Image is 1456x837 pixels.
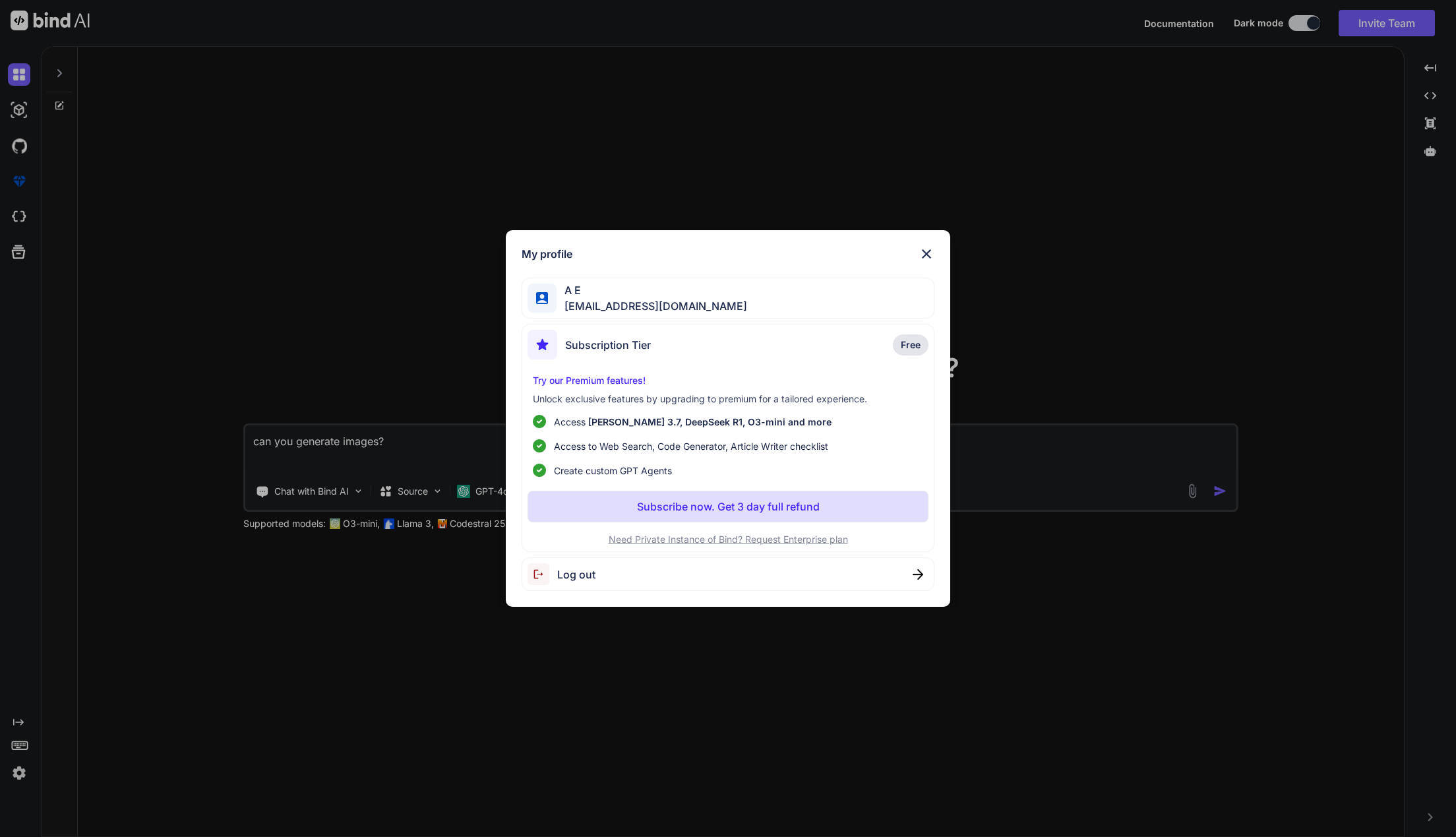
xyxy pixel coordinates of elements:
p: Need Private Instance of Bind? Request Enterprise plan [528,533,929,546]
img: checklist [533,415,546,428]
span: Create custom GPT Agents [554,464,672,478]
span: Access to Web Search, Code Generator, Article Writer checklist [554,439,828,453]
p: Subscribe now. Get 3 day full refund [637,499,820,514]
p: Try our Premium features! [533,374,924,387]
span: [PERSON_NAME] 3.7, DeepSeek R1, O3-mini and more [588,416,832,427]
p: Access [554,415,832,429]
span: Subscription Tier [565,337,651,353]
img: close [913,569,923,580]
img: checklist [533,464,546,477]
img: profile [536,292,549,305]
img: checklist [533,439,546,452]
img: subscription [528,330,557,359]
img: logout [528,563,557,585]
button: Subscribe now. Get 3 day full refund [528,491,929,522]
h1: My profile [522,246,572,262]
span: Free [901,338,921,352]
p: Unlock exclusive features by upgrading to premium for a tailored experience. [533,392,924,406]
img: close [919,246,934,262]
span: Log out [557,567,595,582]
span: A E [557,282,747,298]
span: [EMAIL_ADDRESS][DOMAIN_NAME] [557,298,747,314]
